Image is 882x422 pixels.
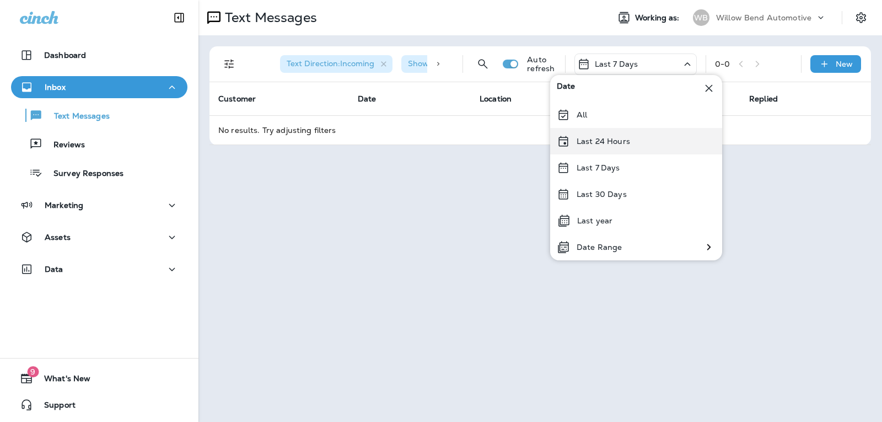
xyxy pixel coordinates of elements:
[43,111,110,122] p: Text Messages
[45,233,71,242] p: Assets
[11,367,187,389] button: 9What's New
[577,110,587,119] p: All
[280,55,392,73] div: Text Direction:Incoming
[836,60,853,68] p: New
[577,216,612,225] p: Last year
[401,55,559,73] div: Show Start/Stop/Unsubscribe:true
[164,7,195,29] button: Collapse Sidebar
[11,194,187,216] button: Marketing
[595,60,638,68] p: Last 7 Days
[480,94,512,104] span: Location
[33,400,76,414] span: Support
[220,9,317,26] p: Text Messages
[577,137,630,146] p: Last 24 Hours
[11,76,187,98] button: Inbox
[44,51,86,60] p: Dashboard
[209,115,871,145] td: No results. Try adjusting filters
[577,190,627,199] p: Last 30 Days
[577,243,622,252] p: Date Range
[715,60,730,68] div: 0 - 0
[557,82,576,95] span: Date
[358,94,377,104] span: Date
[11,44,187,66] button: Dashboard
[11,258,187,280] button: Data
[635,13,682,23] span: Working as:
[693,9,709,26] div: WB
[27,366,39,377] span: 9
[11,132,187,156] button: Reviews
[287,58,374,68] span: Text Direction : Incoming
[527,55,556,73] p: Auto refresh
[45,265,63,274] p: Data
[11,394,187,416] button: Support
[749,94,778,104] span: Replied
[716,13,811,22] p: Willow Bend Automotive
[851,8,871,28] button: Settings
[42,140,85,151] p: Reviews
[45,83,66,92] p: Inbox
[11,104,187,127] button: Text Messages
[472,53,494,75] button: Search Messages
[218,53,240,75] button: Filters
[218,94,256,104] span: Customer
[42,169,123,179] p: Survey Responses
[33,374,90,387] span: What's New
[11,226,187,248] button: Assets
[45,201,83,210] p: Marketing
[577,163,620,172] p: Last 7 Days
[11,161,187,184] button: Survey Responses
[408,58,541,68] span: Show Start/Stop/Unsubscribe : true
